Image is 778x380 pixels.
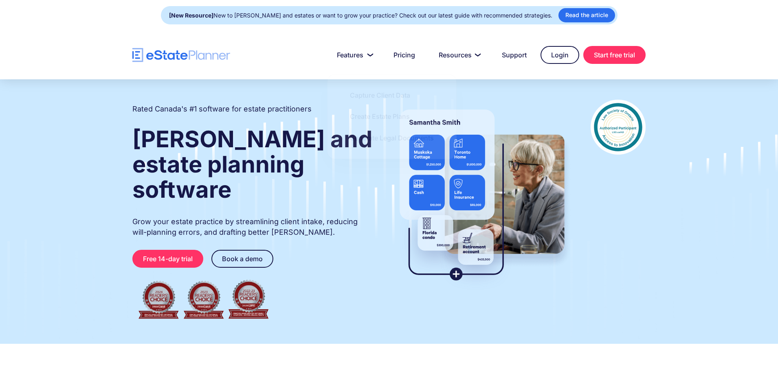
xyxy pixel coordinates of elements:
[384,47,425,63] a: Pricing
[132,104,312,114] h2: Rated Canada's #1 software for estate practitioners
[211,250,273,268] a: Book a demo
[132,125,372,203] strong: [PERSON_NAME] and estate planning software
[541,46,579,64] a: Login
[340,87,420,104] a: Capture Client Data
[340,129,444,146] a: Generate Legal Documents
[492,47,536,63] a: Support
[132,250,203,268] a: Free 14-day trial
[132,216,374,238] p: Grow your estate practice by streamlining client intake, reducing will-planning errors, and draft...
[340,108,420,125] a: Create Estate Plans
[327,47,380,63] a: Features
[583,46,646,64] a: Start free trial
[350,112,410,121] div: Create Estate Plans
[169,12,213,19] strong: [New Resource]
[429,47,488,63] a: Resources
[132,48,230,62] a: home
[558,8,615,22] a: Read the article
[390,100,574,291] img: estate planner showing wills to their clients, using eState Planner, a leading estate planning so...
[350,91,410,100] div: Capture Client Data
[169,10,552,21] div: New to [PERSON_NAME] and estates or want to grow your practice? Check out our latest guide with r...
[350,133,434,142] div: Generate Legal Documents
